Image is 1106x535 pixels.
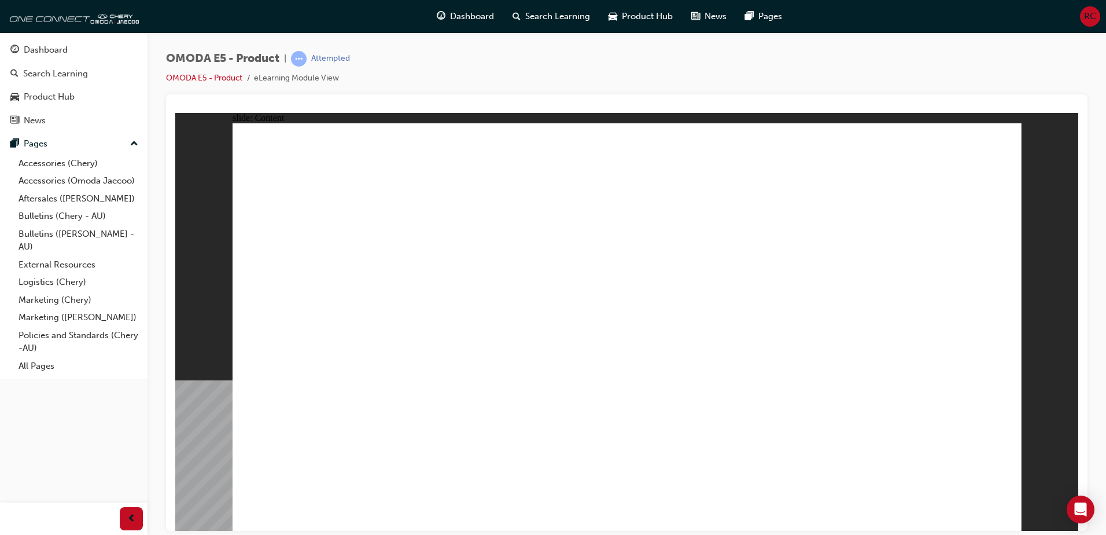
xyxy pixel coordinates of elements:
div: Search Learning [23,67,88,80]
a: Policies and Standards (Chery -AU) [14,327,143,357]
a: Product Hub [5,86,143,108]
span: News [705,10,727,23]
span: RC [1084,10,1096,23]
span: Search Learning [525,10,590,23]
a: All Pages [14,357,143,375]
a: External Resources [14,256,143,274]
a: Logistics (Chery) [14,273,143,291]
a: Aftersales ([PERSON_NAME]) [14,190,143,208]
a: guage-iconDashboard [427,5,503,28]
div: Open Intercom Messenger [1067,496,1094,523]
span: Product Hub [622,10,673,23]
a: Bulletins (Chery - AU) [14,207,143,225]
span: up-icon [130,137,138,152]
span: search-icon [10,69,19,79]
div: Attempted [311,53,350,64]
span: pages-icon [745,9,754,24]
button: Pages [5,133,143,155]
a: OMODA E5 - Product [166,73,242,83]
span: Dashboard [450,10,494,23]
a: car-iconProduct Hub [599,5,682,28]
span: | [284,52,286,65]
div: News [24,114,46,127]
a: Search Learning [5,63,143,85]
div: Product Hub [24,90,75,104]
span: Pages [758,10,782,23]
span: pages-icon [10,139,19,149]
span: news-icon [10,116,19,126]
li: eLearning Module View [254,72,339,85]
span: car-icon [609,9,617,24]
button: DashboardSearch LearningProduct HubNews [5,37,143,133]
img: oneconnect [6,5,139,28]
span: OMODA E5 - Product [166,52,279,65]
a: Accessories (Chery) [14,155,143,173]
span: search-icon [513,9,521,24]
span: car-icon [10,92,19,102]
a: Dashboard [5,39,143,61]
a: News [5,110,143,131]
a: Marketing (Chery) [14,291,143,309]
a: pages-iconPages [736,5,791,28]
span: prev-icon [127,512,136,526]
a: Marketing ([PERSON_NAME]) [14,309,143,327]
button: RC [1080,6,1100,27]
div: Pages [24,137,47,151]
div: Dashboard [24,43,68,57]
a: news-iconNews [682,5,736,28]
a: search-iconSearch Learning [503,5,599,28]
span: news-icon [691,9,700,24]
span: guage-icon [437,9,445,24]
a: Accessories (Omoda Jaecoo) [14,172,143,190]
span: learningRecordVerb_ATTEMPT-icon [291,51,307,67]
span: guage-icon [10,45,19,56]
a: Bulletins ([PERSON_NAME] - AU) [14,225,143,256]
